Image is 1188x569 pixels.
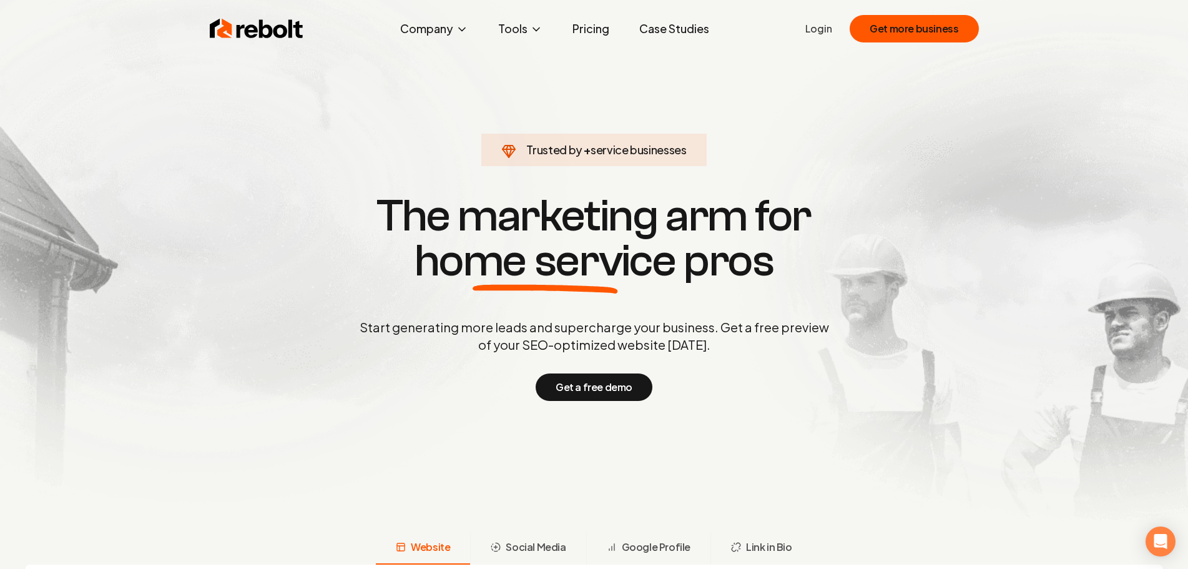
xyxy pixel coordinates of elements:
span: service businesses [591,142,687,157]
a: Pricing [562,16,619,41]
button: Website [376,532,470,565]
button: Link in Bio [710,532,812,565]
button: Company [390,16,478,41]
a: Case Studies [629,16,719,41]
span: Google Profile [622,540,690,555]
span: Trusted by [526,142,582,157]
img: Rebolt Logo [210,16,303,41]
span: Social Media [506,540,566,555]
a: Login [805,21,832,36]
button: Get more business [850,15,978,42]
div: Open Intercom Messenger [1146,527,1176,557]
span: Link in Bio [746,540,792,555]
button: Get a free demo [536,374,652,401]
span: + [584,142,591,157]
h1: The marketing arm for pros [295,194,894,284]
p: Start generating more leads and supercharge your business. Get a free preview of your SEO-optimiz... [357,319,832,354]
button: Tools [488,16,552,41]
button: Social Media [470,532,586,565]
button: Google Profile [586,532,710,565]
span: home service [415,239,676,284]
span: Website [411,540,450,555]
